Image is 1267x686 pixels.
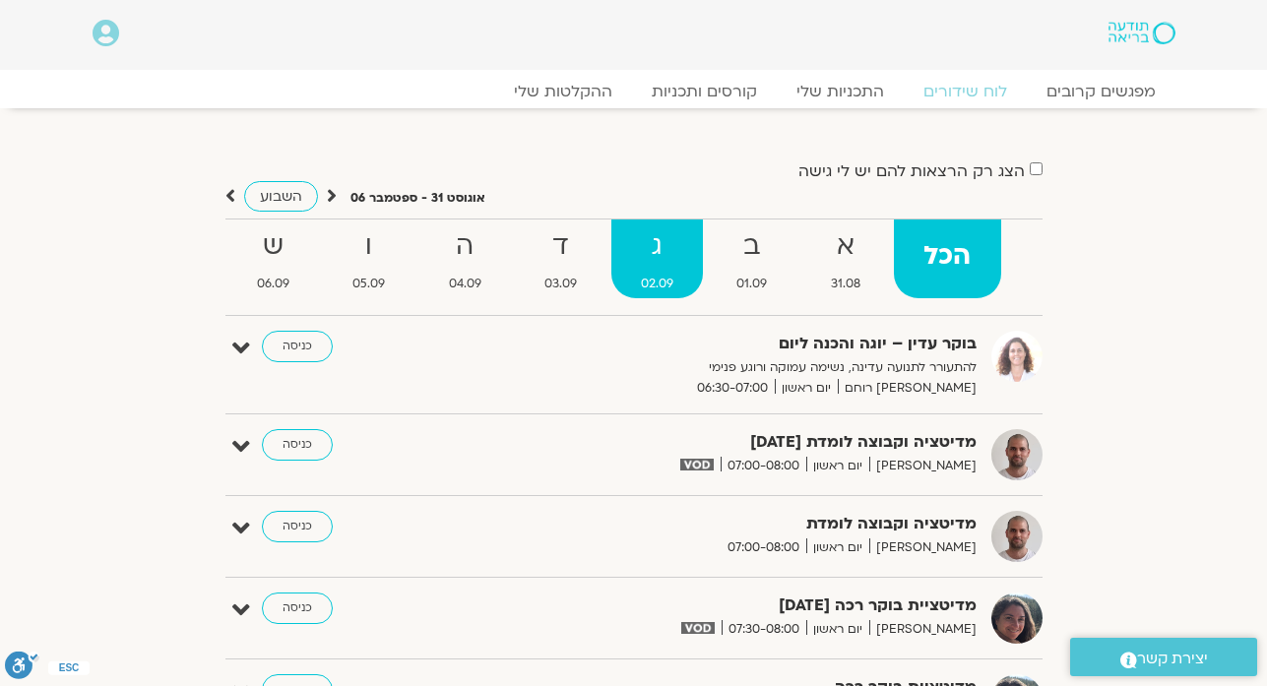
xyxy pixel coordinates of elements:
[1070,638,1257,676] a: יצירת קשר
[419,219,512,298] a: ה04.09
[681,622,714,634] img: vodicon
[806,456,869,476] span: יום ראשון
[904,82,1027,101] a: לוח שידורים
[350,188,485,209] p: אוגוסט 31 - ספטמבר 06
[611,224,704,269] strong: ג
[494,429,977,456] strong: מדיטציה וקבוצה לומדת [DATE]
[515,224,607,269] strong: ד
[801,219,891,298] a: א31.08
[838,378,977,399] span: [PERSON_NAME] רוחם
[1137,646,1208,672] span: יצירת קשר
[419,224,512,269] strong: ה
[707,224,797,269] strong: ב
[515,219,607,298] a: ד03.09
[869,537,977,558] span: [PERSON_NAME]
[419,274,512,294] span: 04.09
[894,234,1001,279] strong: הכל
[227,219,320,298] a: ש06.09
[775,378,838,399] span: יום ראשון
[227,274,320,294] span: 06.09
[806,619,869,640] span: יום ראשון
[262,429,333,461] a: כניסה
[869,619,977,640] span: [PERSON_NAME]
[494,82,632,101] a: ההקלטות שלי
[869,456,977,476] span: [PERSON_NAME]
[611,274,704,294] span: 02.09
[690,378,775,399] span: 06:30-07:00
[721,456,806,476] span: 07:00-08:00
[801,224,891,269] strong: א
[260,187,302,206] span: השבוע
[611,219,704,298] a: ג02.09
[707,219,797,298] a: ב01.09
[801,274,891,294] span: 31.08
[244,181,318,212] a: השבוע
[323,219,415,298] a: ו05.09
[1027,82,1175,101] a: מפגשים קרובים
[494,592,977,619] strong: מדיטציית בוקר רכה [DATE]
[93,82,1175,101] nav: Menu
[494,331,977,357] strong: בוקר עדין – יוגה והכנה ליום
[680,459,713,470] img: vodicon
[707,274,797,294] span: 01.09
[227,224,320,269] strong: ש
[798,162,1025,180] label: הצג רק הרצאות להם יש לי גישה
[262,511,333,542] a: כניסה
[494,511,977,537] strong: מדיטציה וקבוצה לומדת
[806,537,869,558] span: יום ראשון
[777,82,904,101] a: התכניות שלי
[632,82,777,101] a: קורסים ותכניות
[722,619,806,640] span: 07:30-08:00
[894,219,1001,298] a: הכל
[262,331,333,362] a: כניסה
[323,224,415,269] strong: ו
[515,274,607,294] span: 03.09
[323,274,415,294] span: 05.09
[262,592,333,624] a: כניסה
[494,357,977,378] p: להתעורר לתנועה עדינה, נשימה עמוקה ורוגע פנימי
[721,537,806,558] span: 07:00-08:00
